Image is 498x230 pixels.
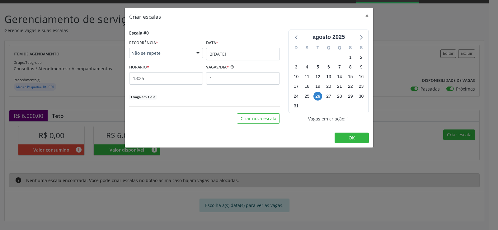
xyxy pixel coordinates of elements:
div: Escala #0 [129,30,149,36]
label: VAGAS/DIA [206,63,229,72]
span: sábado, 30 de agosto de 2025 [357,92,366,101]
span: domingo, 31 de agosto de 2025 [292,101,300,110]
div: Vagas em criação: 1 [289,115,369,122]
ion-icon: help circle outline [229,63,234,69]
span: terça-feira, 26 de agosto de 2025 [313,92,322,101]
span: sexta-feira, 29 de agosto de 2025 [346,92,355,101]
div: Q [334,43,345,53]
label: Data [206,38,218,48]
span: sexta-feira, 22 de agosto de 2025 [346,82,355,91]
input: 00:00 [129,72,203,85]
span: quinta-feira, 14 de agosto de 2025 [335,73,344,81]
div: S [302,43,312,53]
span: domingo, 10 de agosto de 2025 [292,73,300,81]
span: Não se repete [131,50,190,56]
span: quinta-feira, 7 de agosto de 2025 [335,63,344,72]
span: sexta-feira, 15 de agosto de 2025 [346,73,355,81]
span: quarta-feira, 13 de agosto de 2025 [324,73,333,81]
div: S [356,43,367,53]
div: T [312,43,323,53]
span: sábado, 16 de agosto de 2025 [357,73,366,81]
span: quarta-feira, 20 de agosto de 2025 [324,82,333,91]
span: segunda-feira, 25 de agosto de 2025 [303,92,311,101]
span: quinta-feira, 21 de agosto de 2025 [335,82,344,91]
div: Q [323,43,334,53]
label: RECORRÊNCIA [129,38,158,48]
button: OK [335,133,369,143]
span: sábado, 9 de agosto de 2025 [357,63,366,72]
span: domingo, 17 de agosto de 2025 [292,82,300,91]
button: Close [361,8,373,23]
span: OK [349,135,355,141]
div: agosto 2025 [310,33,347,41]
span: quarta-feira, 6 de agosto de 2025 [324,63,333,72]
button: Criar nova escala [237,113,280,124]
h5: Criar escalas [129,12,161,21]
span: sexta-feira, 1 de agosto de 2025 [346,53,355,62]
span: 1 vaga em 1 dia [129,95,157,100]
div: D [291,43,302,53]
span: segunda-feira, 18 de agosto de 2025 [303,82,311,91]
span: sábado, 23 de agosto de 2025 [357,82,366,91]
label: HORÁRIO [129,63,149,72]
input: Selecione uma data [206,48,280,60]
span: quinta-feira, 28 de agosto de 2025 [335,92,344,101]
span: domingo, 24 de agosto de 2025 [292,92,300,101]
span: sábado, 2 de agosto de 2025 [357,53,366,62]
span: domingo, 3 de agosto de 2025 [292,63,300,72]
div: S [345,43,356,53]
span: quarta-feira, 27 de agosto de 2025 [324,92,333,101]
span: terça-feira, 12 de agosto de 2025 [313,73,322,81]
span: sexta-feira, 8 de agosto de 2025 [346,63,355,72]
span: segunda-feira, 11 de agosto de 2025 [303,73,311,81]
span: segunda-feira, 4 de agosto de 2025 [303,63,311,72]
span: terça-feira, 19 de agosto de 2025 [313,82,322,91]
span: terça-feira, 5 de agosto de 2025 [313,63,322,72]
